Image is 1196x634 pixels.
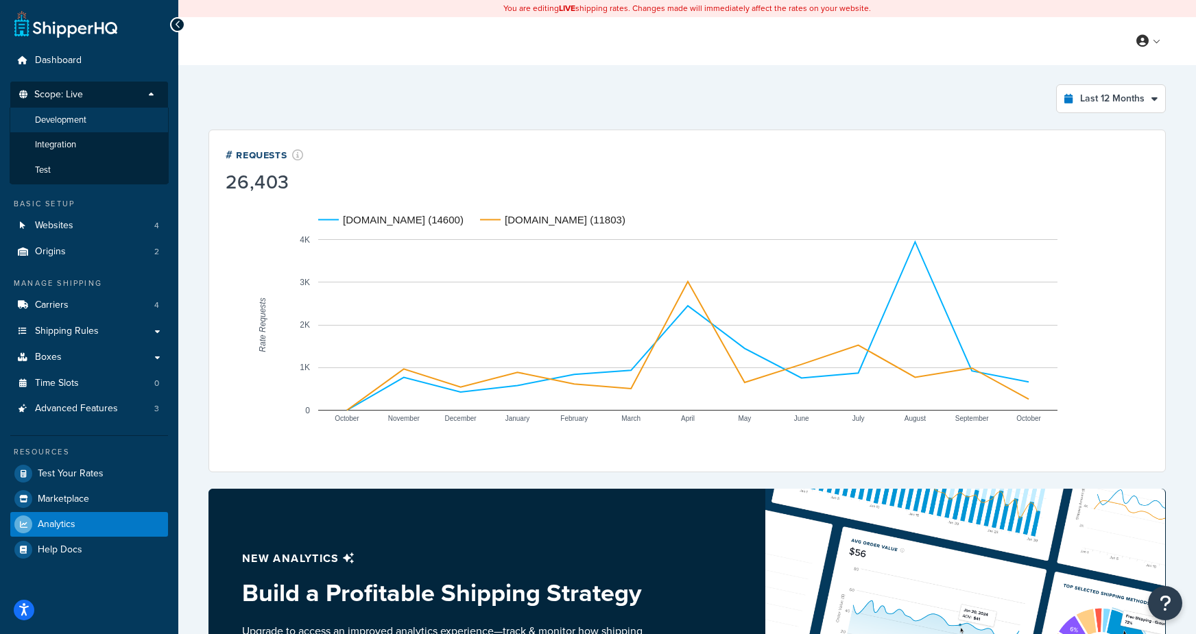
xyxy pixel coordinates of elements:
[445,415,477,422] text: December
[738,415,751,422] text: May
[154,378,159,389] span: 0
[300,278,310,287] text: 3K
[35,220,73,232] span: Websites
[38,544,82,556] span: Help Docs
[154,246,159,258] span: 2
[10,108,169,133] li: Development
[300,235,310,245] text: 4K
[10,487,168,511] a: Marketplace
[10,213,168,239] a: Websites4
[505,214,625,225] text: [DOMAIN_NAME] (11803)
[10,198,168,210] div: Basic Setup
[560,415,588,422] text: February
[154,403,159,415] span: 3
[35,55,82,66] span: Dashboard
[905,415,926,422] text: August
[10,239,168,265] li: Origins
[10,132,169,158] li: Integration
[343,214,464,225] text: [DOMAIN_NAME] (14600)
[10,396,168,422] a: Advanced Features3
[10,512,168,537] a: Analytics
[35,352,62,363] span: Boxes
[35,139,76,151] span: Integration
[305,406,310,415] text: 0
[242,579,654,607] h3: Build a Profitable Shipping Strategy
[38,519,75,531] span: Analytics
[35,403,118,415] span: Advanced Features
[10,239,168,265] a: Origins2
[1148,586,1182,620] button: Open Resource Center
[10,371,168,396] li: Time Slots
[35,164,51,176] span: Test
[35,246,66,258] span: Origins
[242,549,654,568] p: New analytics
[10,345,168,370] a: Boxes
[10,293,168,318] li: Carriers
[10,319,168,344] a: Shipping Rules
[1016,415,1041,422] text: October
[335,415,359,422] text: October
[300,363,310,372] text: 1K
[35,326,99,337] span: Shipping Rules
[35,114,86,126] span: Development
[559,2,575,14] b: LIVE
[955,415,990,422] text: September
[226,173,304,192] div: 26,403
[621,415,641,422] text: March
[10,158,169,183] li: Test
[10,48,168,73] a: Dashboard
[10,293,168,318] a: Carriers4
[35,378,79,389] span: Time Slots
[681,415,695,422] text: April
[226,195,1149,455] svg: A chart.
[10,371,168,396] a: Time Slots0
[154,300,159,311] span: 4
[34,89,83,101] span: Scope: Live
[10,461,168,486] a: Test Your Rates
[505,415,530,422] text: January
[794,415,809,422] text: June
[38,468,104,480] span: Test Your Rates
[10,213,168,239] li: Websites
[852,415,865,422] text: July
[10,278,168,289] div: Manage Shipping
[38,493,89,505] span: Marketplace
[154,220,159,232] span: 4
[258,297,267,352] text: Rate Requests
[300,320,310,330] text: 2K
[10,446,168,458] div: Resources
[226,147,304,162] div: # Requests
[10,396,168,422] li: Advanced Features
[10,537,168,562] a: Help Docs
[388,415,420,422] text: November
[35,300,69,311] span: Carriers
